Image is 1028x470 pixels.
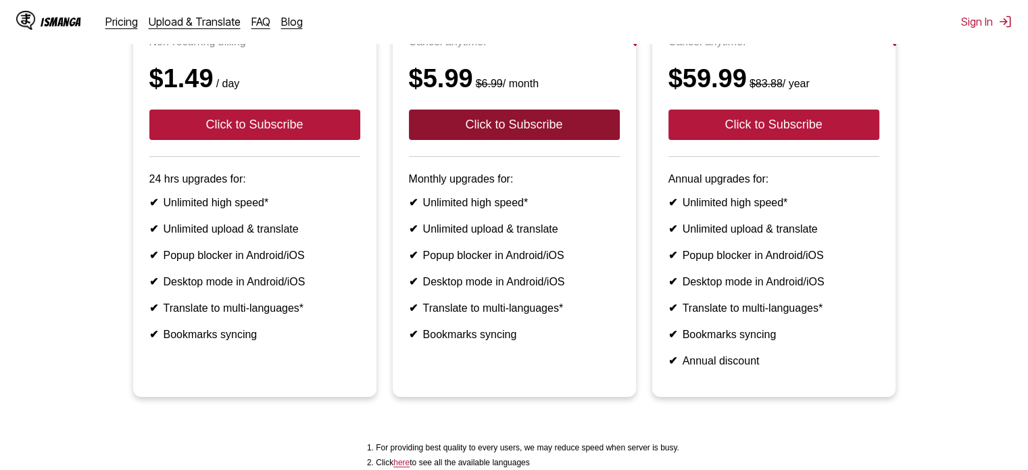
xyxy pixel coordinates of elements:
li: Popup blocker in Android/iOS [409,249,620,262]
li: Bookmarks syncing [409,328,620,341]
p: Monthly upgrades for: [409,173,620,185]
b: ✔ [668,197,677,208]
a: Blog [281,15,303,28]
b: ✔ [409,250,418,261]
li: Click to see all the available languages [376,458,679,467]
button: Click to Subscribe [149,110,360,140]
li: Unlimited upload & translate [409,222,620,235]
img: Sign out [998,15,1012,28]
li: For providing best quality to every users, we may reduce speed when server is busy. [376,443,679,452]
a: IsManga LogoIsManga [16,11,105,32]
b: ✔ [149,276,158,287]
li: Unlimited high speed* [409,196,620,209]
b: ✔ [149,329,158,340]
a: Available languages [393,458,410,467]
li: Desktop mode in Android/iOS [409,275,620,288]
div: $1.49 [149,64,360,93]
li: Translate to multi-languages* [149,302,360,314]
li: Popup blocker in Android/iOS [668,249,879,262]
a: FAQ [251,15,270,28]
button: Sign In [961,15,1012,28]
p: 24 hrs upgrades for: [149,173,360,185]
li: Translate to multi-languages* [668,302,879,314]
li: Popup blocker in Android/iOS [149,249,360,262]
b: ✔ [149,302,158,314]
button: Click to Subscribe [409,110,620,140]
li: Unlimited upload & translate [668,222,879,235]
a: Upload & Translate [149,15,241,28]
img: IsManga Logo [16,11,35,30]
div: $59.99 [668,64,879,93]
b: ✔ [668,250,677,261]
b: ✔ [668,223,677,235]
b: ✔ [149,197,158,208]
s: $6.99 [476,78,503,89]
li: Bookmarks syncing [149,328,360,341]
small: / day [214,78,240,89]
small: / month [473,78,539,89]
p: Annual upgrades for: [668,173,879,185]
b: ✔ [409,197,418,208]
b: ✔ [668,276,677,287]
b: ✔ [409,276,418,287]
li: Unlimited upload & translate [149,222,360,235]
li: Unlimited high speed* [149,196,360,209]
div: $5.99 [409,64,620,93]
button: Click to Subscribe [668,110,879,140]
b: ✔ [409,223,418,235]
b: ✔ [409,302,418,314]
b: ✔ [668,302,677,314]
b: ✔ [149,223,158,235]
li: Bookmarks syncing [668,328,879,341]
li: Unlimited high speed* [668,196,879,209]
li: Desktop mode in Android/iOS [149,275,360,288]
b: ✔ [668,329,677,340]
s: $83.88 [750,78,783,89]
a: Pricing [105,15,138,28]
b: ✔ [409,329,418,340]
b: ✔ [149,250,158,261]
small: / year [747,78,810,89]
li: Desktop mode in Android/iOS [668,275,879,288]
div: IsManga [41,16,81,28]
b: ✔ [668,355,677,367]
li: Annual discount [668,354,879,367]
li: Translate to multi-languages* [409,302,620,314]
